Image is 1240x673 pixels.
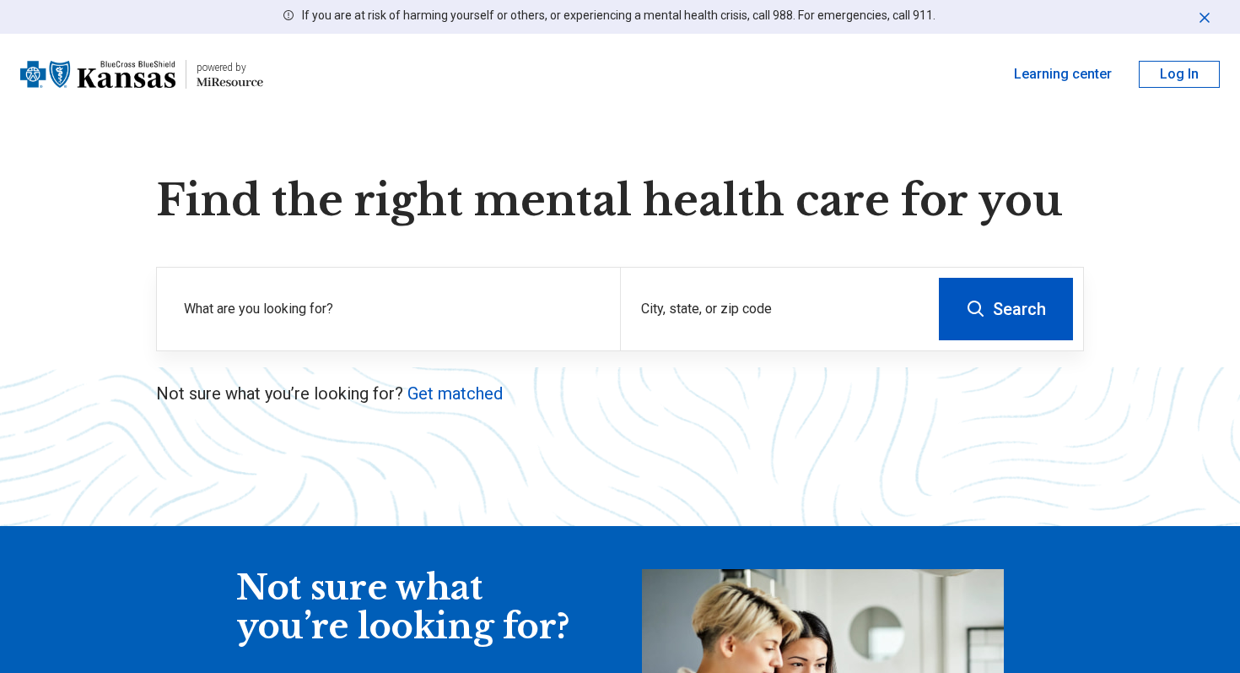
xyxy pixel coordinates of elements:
[1139,61,1220,88] button: Log In
[939,278,1073,340] button: Search
[236,569,574,646] div: Not sure what you’re looking for?
[20,54,175,95] img: Blue Cross Blue Shield Kansas
[20,54,263,95] a: Blue Cross Blue Shield Kansaspowered by
[184,299,600,319] label: What are you looking for?
[156,176,1084,226] h1: Find the right mental health care for you
[1014,64,1112,84] a: Learning center
[197,60,263,75] div: powered by
[1196,7,1213,27] button: Dismiss
[407,383,503,404] a: Get matched
[156,382,1084,405] p: Not sure what you’re looking for?
[302,7,935,24] p: If you are at risk of harming yourself or others, or experiencing a mental health crisis, call 98...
